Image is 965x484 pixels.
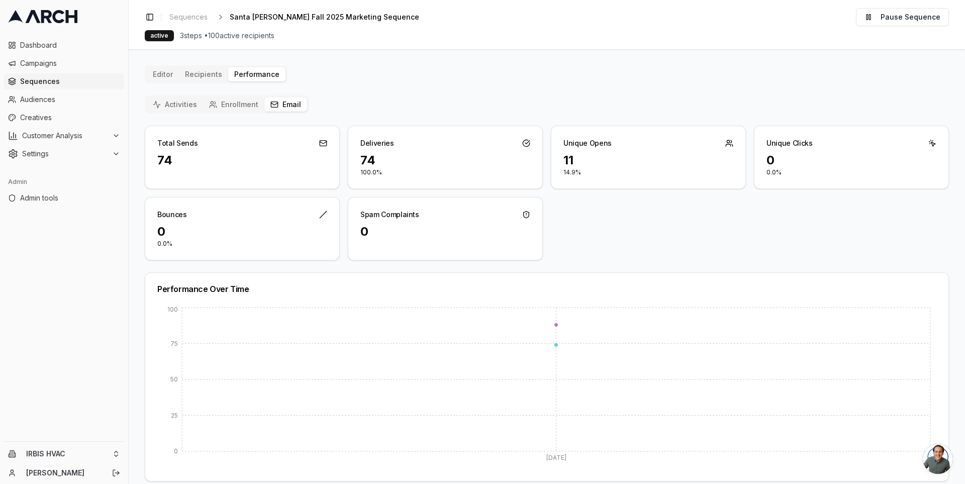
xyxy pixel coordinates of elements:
button: Editor [147,67,179,81]
span: Sequences [20,76,120,86]
tspan: 75 [170,340,178,347]
div: active [145,30,174,41]
div: 0 [360,224,530,240]
div: 0 [157,224,327,240]
div: Admin [4,174,124,190]
span: Audiences [20,94,120,105]
a: Dashboard [4,37,124,53]
a: Campaigns [4,55,124,71]
button: Log out [109,466,123,480]
button: Activities [147,98,203,112]
tspan: 0 [174,447,178,455]
div: Total Sends [157,138,198,148]
nav: breadcrumb [165,10,435,24]
div: 74 [157,152,327,168]
a: Sequences [4,73,124,89]
span: Admin tools [20,193,120,203]
div: Deliveries [360,138,394,148]
tspan: 50 [170,375,178,383]
div: Unique Clicks [766,138,812,148]
button: Performance [228,67,285,81]
button: Pause Sequence [856,8,949,26]
div: Bounces [157,210,187,220]
span: Campaigns [20,58,120,68]
a: Audiences [4,91,124,108]
div: 11 [563,152,733,168]
div: 0 [766,152,936,168]
span: Customer Analysis [22,131,108,141]
span: Dashboard [20,40,120,50]
div: Spam Complaints [360,210,419,220]
a: Admin tools [4,190,124,206]
a: Creatives [4,110,124,126]
a: Sequences [165,10,212,24]
span: 3 steps • 100 active recipients [180,31,274,41]
span: Creatives [20,113,120,123]
p: 100.0% [360,168,530,176]
tspan: 100 [167,306,178,313]
div: Open chat [923,444,953,474]
p: 0.0% [157,240,327,248]
tspan: [DATE] [546,454,566,461]
div: Performance Over Time [157,285,936,293]
span: Santa [PERSON_NAME] Fall 2025 Marketing Sequence [230,12,419,22]
button: IRBIS HVAC [4,446,124,462]
button: Enrollment [203,98,264,112]
button: Recipients [179,67,228,81]
tspan: 25 [171,412,178,419]
p: 0.0% [766,168,936,176]
span: Settings [22,149,108,159]
div: Unique Opens [563,138,612,148]
span: IRBIS HVAC [26,449,108,458]
a: [PERSON_NAME] [26,468,101,478]
span: Sequences [169,12,208,22]
div: 74 [360,152,530,168]
button: Customer Analysis [4,128,124,144]
button: Settings [4,146,124,162]
p: 14.9% [563,168,733,176]
button: Email [264,98,307,112]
